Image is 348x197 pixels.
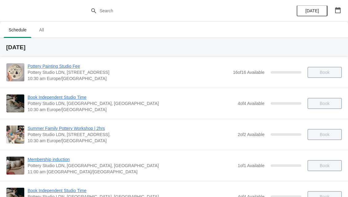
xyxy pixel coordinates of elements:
span: 11:00 am [GEOGRAPHIC_DATA]/[GEOGRAPHIC_DATA] [28,169,235,175]
span: [DATE] [305,8,319,13]
span: Summer Family Pottery Workshop | 2hrs [28,125,235,131]
span: All [34,24,49,35]
img: Membership induction | Pottery Studio LDN, Monro Way, London, UK | 11:00 am Europe/London [6,157,24,175]
span: Book Independent Studio Time [28,94,235,100]
img: Pottery Painting Studio Fee | Pottery Studio LDN, Unit 1.3, Building A4, 10 Monro Way, London, SE... [6,63,24,81]
h2: [DATE] [6,44,342,50]
span: Membership induction [28,156,235,163]
span: 4 of 4 Available [238,101,264,106]
span: 10:30 am Europe/[GEOGRAPHIC_DATA] [28,75,230,82]
span: 16 of 16 Available [233,70,264,75]
img: Summer Family Pottery Workshop | 2hrs | Pottery Studio LDN, unit 1.3, 10 Monro Way, North Greenwi... [6,126,24,143]
span: 10:30 am Europe/[GEOGRAPHIC_DATA] [28,107,235,113]
button: [DATE] [297,5,327,16]
span: Pottery Studio LDN, [GEOGRAPHIC_DATA], [GEOGRAPHIC_DATA] [28,100,235,107]
span: Pottery Painting Studio Fee [28,63,230,69]
input: Search [99,5,261,16]
span: 1 of 1 Available [238,163,264,168]
span: Schedule [4,24,31,35]
span: 10:30 am Europe/[GEOGRAPHIC_DATA] [28,138,235,144]
span: Pottery Studio LDN, [GEOGRAPHIC_DATA], [GEOGRAPHIC_DATA] [28,163,235,169]
span: Pottery Studio LDN, [STREET_ADDRESS]. [28,131,235,138]
span: Book Independent Studio Time [28,187,235,194]
img: Book Independent Studio Time | Pottery Studio LDN, London, UK | 10:30 am Europe/London [6,94,24,112]
span: Pottery Studio LDN, [STREET_ADDRESS] [28,69,230,75]
span: 2 of 2 Available [238,132,264,137]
